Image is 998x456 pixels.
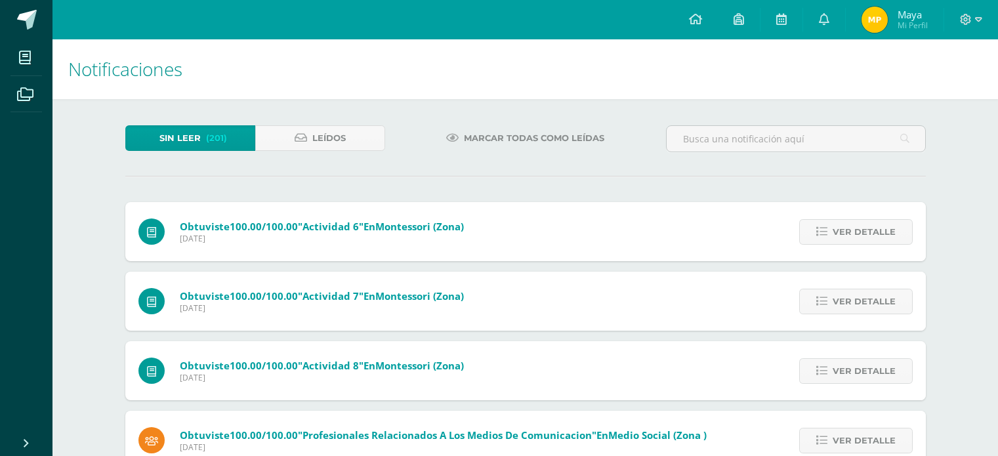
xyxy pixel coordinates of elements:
span: Montessori (zona) [375,289,464,302]
a: Sin leer(201) [125,125,255,151]
span: [DATE] [180,233,464,244]
span: "actividad 7" [298,289,364,302]
span: "actividad 6" [298,220,364,233]
span: Montessori (zona) [375,220,464,233]
span: [DATE] [180,442,707,453]
span: 100.00/100.00 [230,220,298,233]
span: "actividad 8" [298,359,364,372]
span: Obtuviste en [180,428,707,442]
span: [DATE] [180,372,464,383]
span: Ver detalle [833,359,896,383]
span: Sin leer [159,126,201,150]
span: "profesionales relacionados a los medios de comunicacion" [298,428,596,442]
span: Obtuviste en [180,220,464,233]
span: Maya [898,8,928,21]
span: Mi Perfil [898,20,928,31]
span: Ver detalle [833,289,896,314]
a: Marcar todas como leídas [430,125,621,151]
span: (201) [206,126,227,150]
span: Ver detalle [833,220,896,244]
span: Obtuviste en [180,289,464,302]
span: Medio Social (Zona ) [608,428,707,442]
a: Leídos [255,125,385,151]
span: Notificaciones [68,56,182,81]
span: Obtuviste en [180,359,464,372]
span: Montessori (zona) [375,359,464,372]
span: Marcar todas como leídas [464,126,604,150]
span: Ver detalle [833,428,896,453]
img: 44b7386e2150bafe6f75c9566b169429.png [862,7,888,33]
span: [DATE] [180,302,464,314]
span: 100.00/100.00 [230,428,298,442]
input: Busca una notificación aquí [667,126,925,152]
span: 100.00/100.00 [230,289,298,302]
span: 100.00/100.00 [230,359,298,372]
span: Leídos [312,126,346,150]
